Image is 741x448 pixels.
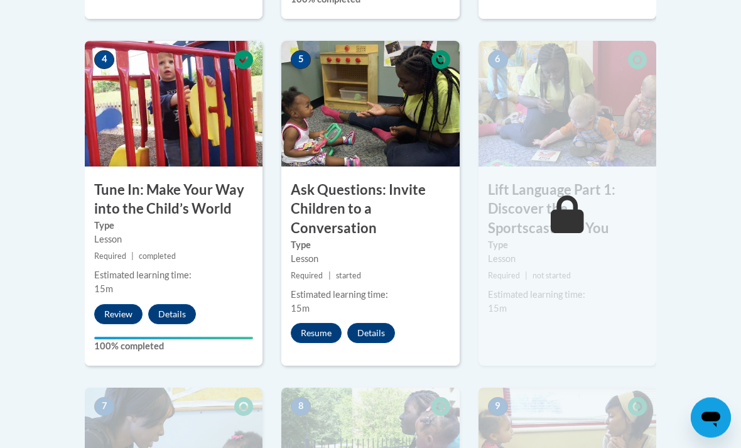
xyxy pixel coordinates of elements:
span: Required [94,252,126,261]
div: Lesson [291,253,450,266]
button: Resume [291,324,342,344]
button: Details [347,324,395,344]
span: 7 [94,398,114,417]
h3: Tune In: Make Your Way into the Child’s World [85,181,262,220]
span: 4 [94,51,114,70]
img: Course Image [85,41,262,167]
h3: Ask Questions: Invite Children to a Conversation [281,181,459,239]
span: | [328,271,331,281]
span: 8 [291,398,311,417]
div: Lesson [94,233,253,247]
span: started [336,271,361,281]
div: Your progress [94,337,253,340]
label: Type [488,239,647,253]
span: Required [291,271,323,281]
span: not started [533,271,571,281]
label: Type [291,239,450,253]
div: Lesson [488,253,647,266]
span: | [525,271,527,281]
label: Type [94,219,253,233]
img: Course Image [479,41,656,167]
button: Review [94,305,143,325]
span: completed [139,252,176,261]
div: Estimated learning time: [291,288,450,302]
span: 5 [291,51,311,70]
span: | [131,252,134,261]
div: Estimated learning time: [94,269,253,283]
span: 15m [94,284,113,295]
span: 15m [488,303,507,314]
span: Required [488,271,520,281]
h3: Lift Language Part 1: Discover the Sportscaster in You [479,181,656,239]
div: Estimated learning time: [488,288,647,302]
span: 15m [291,303,310,314]
iframe: Button to launch messaging window [691,398,731,438]
span: 6 [488,51,508,70]
button: Details [148,305,196,325]
span: 9 [488,398,508,417]
img: Course Image [281,41,459,167]
label: 100% completed [94,340,253,354]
